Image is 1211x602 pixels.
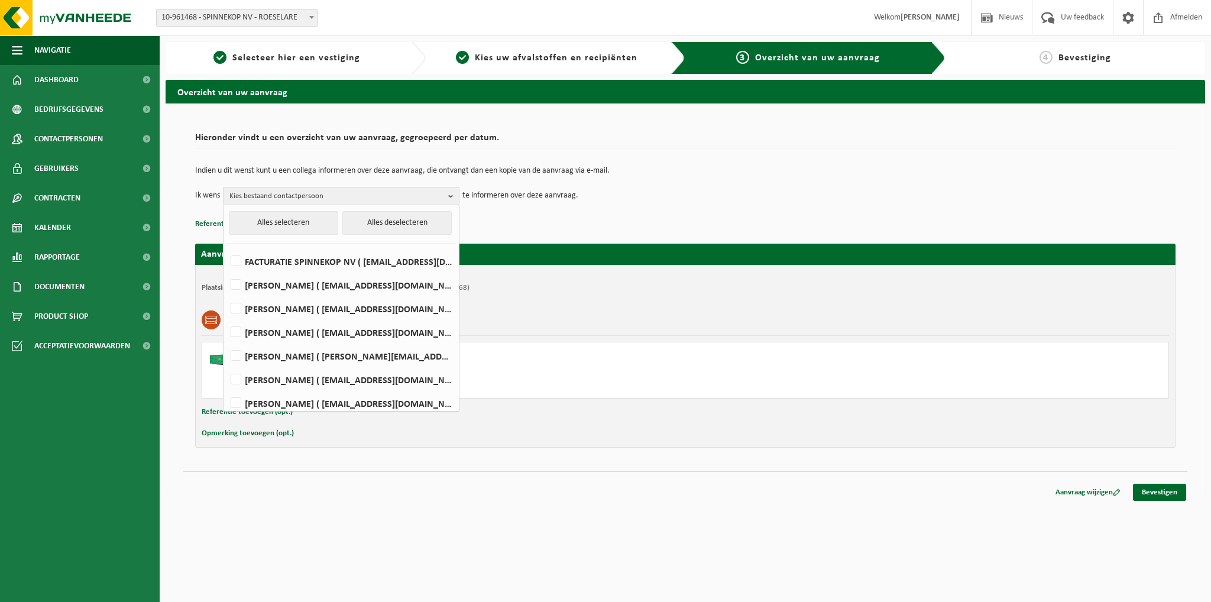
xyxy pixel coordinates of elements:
[1047,484,1129,501] a: Aanvraag wijzigen
[34,272,85,302] span: Documenten
[34,183,80,213] span: Contracten
[736,51,749,64] span: 3
[166,80,1205,103] h2: Overzicht van uw aanvraag
[156,9,318,27] span: 10-961468 - SPINNEKOP NV - ROESELARE
[462,187,578,205] p: te informeren over deze aanvraag.
[755,53,880,63] span: Overzicht van uw aanvraag
[229,187,443,205] span: Kies bestaand contactpersoon
[195,167,1176,175] p: Indien u dit wenst kunt u een collega informeren over deze aanvraag, die ontvangt dan een kopie v...
[432,51,662,65] a: 2Kies uw afvalstoffen en recipiënten
[255,383,733,392] div: Aantal: 1
[228,371,453,389] label: [PERSON_NAME] ( [EMAIL_ADDRESS][DOMAIN_NAME] )
[228,300,453,318] label: [PERSON_NAME] ( [EMAIL_ADDRESS][DOMAIN_NAME] )
[456,51,469,64] span: 2
[195,216,286,232] button: Referentie toevoegen (opt.)
[34,213,71,242] span: Kalender
[1133,484,1186,501] a: Bevestigen
[202,284,253,292] strong: Plaatsingsadres:
[228,394,453,412] label: [PERSON_NAME] ( [EMAIL_ADDRESS][DOMAIN_NAME] )
[34,124,103,154] span: Contactpersonen
[171,51,402,65] a: 1Selecteer hier een vestiging
[202,426,294,441] button: Opmerking toevoegen (opt.)
[208,348,244,366] img: HK-XC-20-GN-00.png
[34,331,130,361] span: Acceptatievoorwaarden
[342,211,452,235] button: Alles deselecteren
[213,51,226,64] span: 1
[157,9,318,26] span: 10-961468 - SPINNEKOP NV - ROESELARE
[34,154,79,183] span: Gebruikers
[1040,51,1053,64] span: 4
[202,404,293,420] button: Referentie toevoegen (opt.)
[34,302,88,331] span: Product Shop
[201,250,290,259] strong: Aanvraag voor [DATE]
[232,53,360,63] span: Selecteer hier een vestiging
[228,323,453,341] label: [PERSON_NAME] ( [EMAIL_ADDRESS][DOMAIN_NAME] )
[1058,53,1111,63] span: Bevestiging
[223,187,459,205] button: Kies bestaand contactpersoon
[34,95,103,124] span: Bedrijfsgegevens
[195,187,220,205] p: Ik wens
[195,133,1176,149] h2: Hieronder vindt u een overzicht van uw aanvraag, gegroepeerd per datum.
[229,211,338,235] button: Alles selecteren
[34,65,79,95] span: Dashboard
[228,347,453,365] label: [PERSON_NAME] ( [PERSON_NAME][EMAIL_ADDRESS][DOMAIN_NAME] )
[255,367,733,377] div: Ophalen en plaatsen lege container
[475,53,637,63] span: Kies uw afvalstoffen en recipiënten
[901,13,960,22] strong: [PERSON_NAME]
[228,276,453,294] label: [PERSON_NAME] ( [EMAIL_ADDRESS][DOMAIN_NAME] )
[228,253,453,270] label: FACTURATIE SPINNEKOP NV ( [EMAIL_ADDRESS][DOMAIN_NAME] )
[34,242,80,272] span: Rapportage
[34,35,71,65] span: Navigatie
